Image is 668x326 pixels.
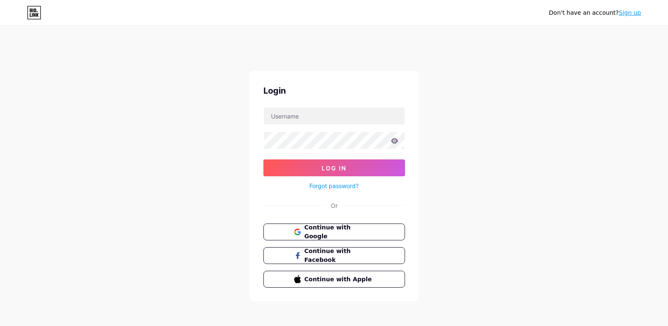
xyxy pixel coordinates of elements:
button: Continue with Google [263,224,405,240]
button: Continue with Apple [263,271,405,288]
button: Continue with Facebook [263,247,405,264]
div: Or [331,201,338,210]
div: Don't have an account? [549,8,641,17]
button: Log In [263,159,405,176]
input: Username [264,108,405,124]
span: Continue with Apple [304,275,374,284]
span: Continue with Google [304,223,374,241]
span: Log In [322,164,346,172]
a: Sign up [619,9,641,16]
span: Continue with Facebook [304,247,374,264]
div: Login [263,84,405,97]
a: Forgot password? [309,181,359,190]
